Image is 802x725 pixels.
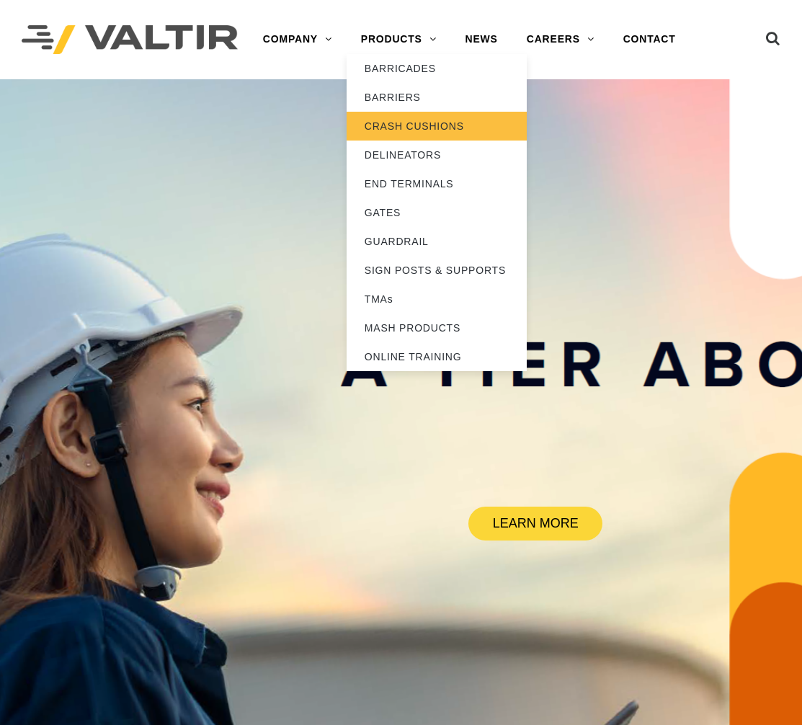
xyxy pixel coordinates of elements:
[347,141,527,169] a: DELINEATORS
[347,313,527,342] a: MASH PRODUCTS
[347,83,527,112] a: BARRIERS
[512,25,609,54] a: CAREERS
[609,25,690,54] a: CONTACT
[249,25,347,54] a: COMPANY
[347,169,527,198] a: END TERMINALS
[347,227,527,256] a: GUARDRAIL
[451,25,512,54] a: NEWS
[468,507,602,541] a: LEARN MORE
[347,54,527,83] a: BARRICADES
[347,342,527,371] a: ONLINE TRAINING
[22,25,238,55] img: Valtir
[347,256,527,285] a: SIGN POSTS & SUPPORTS
[347,25,451,54] a: PRODUCTS
[347,285,527,313] a: TMAs
[347,198,527,227] a: GATES
[347,112,527,141] a: CRASH CUSHIONS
